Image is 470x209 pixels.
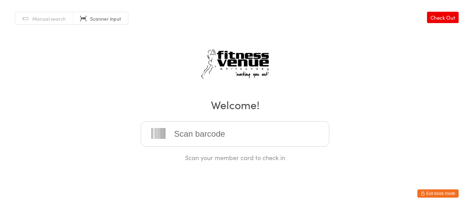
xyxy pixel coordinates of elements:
button: Exit kiosk mode [417,189,459,198]
h2: Welcome! [7,97,463,112]
div: Scan your member card to check in [141,153,329,162]
a: Check Out [427,12,459,23]
span: Scanner input [90,15,121,22]
span: Manual search [32,15,66,22]
img: Fitness Venue Whitsunday [192,42,278,87]
input: Scan barcode [141,121,329,147]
